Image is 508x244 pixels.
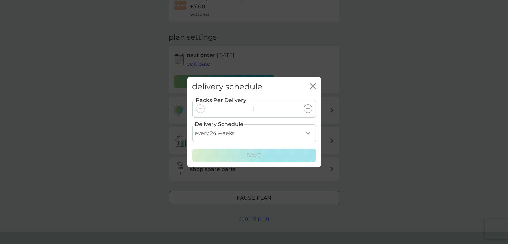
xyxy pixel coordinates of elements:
[195,96,247,105] label: Packs Per Delivery
[192,82,263,92] h2: delivery schedule
[247,151,261,160] p: Save
[253,105,255,113] p: 1
[192,149,316,162] button: Save
[195,120,244,129] label: Delivery Schedule
[310,83,316,90] button: close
